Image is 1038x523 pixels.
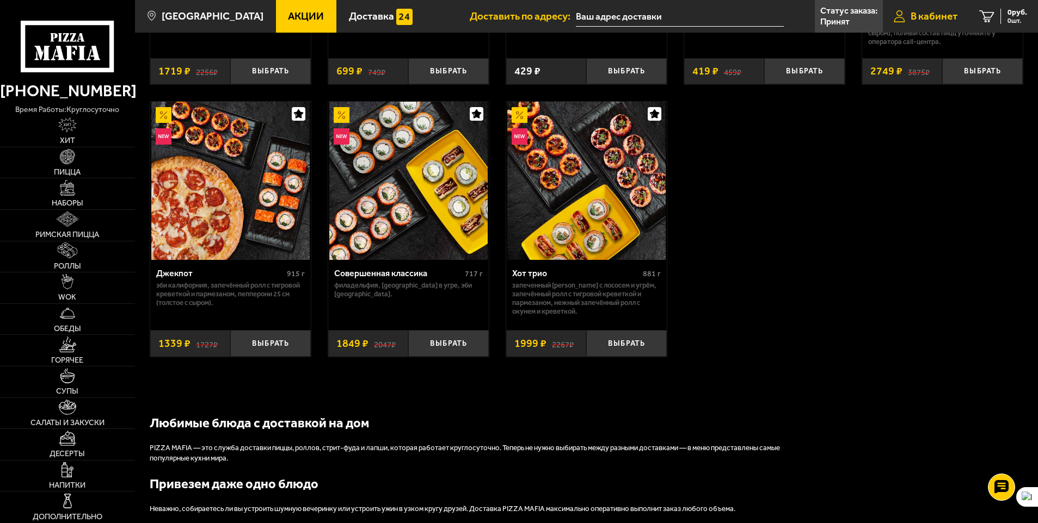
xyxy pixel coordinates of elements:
span: Десерты [50,450,85,458]
span: 1999 ₽ [514,338,546,349]
s: 3875 ₽ [908,66,930,77]
p: PIZZA MAFIA — это служба доставки пиццы, роллов, стрит-фуда и лапши, которая работает круглосуточ... [150,443,803,464]
img: Хот трио [507,102,666,260]
button: Выбрать [230,58,311,85]
button: Выбрать [586,58,667,85]
img: Акционный [156,107,172,123]
span: Обеды [54,325,81,333]
p: Принят [820,17,850,26]
span: Акции [288,11,324,21]
span: Напитки [49,482,85,489]
img: Новинка [334,128,350,145]
span: 915 г [287,269,305,278]
span: 1339 ₽ [158,338,191,349]
p: Филадельфия, [GEOGRAPHIC_DATA] в угре, Эби [GEOGRAPHIC_DATA]. [334,281,483,298]
button: Выбрать [408,330,489,357]
span: Дополнительно [33,513,102,521]
p: Статус заказа: [820,7,877,15]
span: Пицца [54,169,81,176]
span: 699 ₽ [336,66,363,77]
span: В кабинет [911,11,957,21]
s: 1727 ₽ [196,338,218,349]
div: Джекпот [156,268,284,278]
img: Совершенная классика [329,102,488,260]
img: Новинка [512,128,528,145]
span: 2749 ₽ [870,66,902,77]
div: Хот трио [512,268,640,278]
a: АкционныйНовинкаДжекпот [150,102,311,260]
img: 15daf4d41897b9f0e9f617042186c801.svg [396,9,413,25]
s: 2047 ₽ [374,338,396,349]
span: Роллы [54,263,81,270]
span: Салаты и закуски [30,419,105,427]
button: Выбрать [586,330,667,357]
span: Горячее [51,357,83,364]
div: Совершенная классика [334,268,462,278]
button: Выбрать [408,58,489,85]
span: Римская пицца [35,231,99,239]
span: 0 руб. [1008,9,1027,16]
span: 881 г [643,269,661,278]
a: АкционныйНовинкаХот трио [506,102,667,260]
button: Выбрать [764,58,845,85]
s: 459 ₽ [724,66,741,77]
s: 749 ₽ [368,66,385,77]
a: АкционныйНовинкаСовершенная классика [328,102,489,260]
span: Хит [60,137,75,145]
p: Эби Калифорния, Запечённый ролл с тигровой креветкой и пармезаном, Пепперони 25 см (толстое с сыр... [156,281,305,307]
b: Привезем даже одно блюдо [150,476,318,491]
button: Выбрать [942,58,1023,85]
span: 0 шт. [1008,17,1027,24]
span: 429 ₽ [514,66,541,77]
span: 1719 ₽ [158,66,191,77]
input: Ваш адрес доставки [576,7,783,27]
span: Доставка [349,11,394,21]
img: Новинка [156,128,172,145]
p: Неважно, собираетесь ли вы устроить шумную вечеринку или устроить ужин в узком кругу друзей. Дост... [150,504,803,514]
span: Наборы [52,200,83,207]
p: Запеченный [PERSON_NAME] с лососем и угрём, Запечённый ролл с тигровой креветкой и пармезаном, Не... [512,281,661,316]
span: Супы [56,388,78,395]
span: 1849 ₽ [336,338,368,349]
img: Акционный [512,107,528,123]
span: 419 ₽ [692,66,718,77]
span: 717 г [465,269,483,278]
img: Джекпот [151,102,310,260]
button: Выбрать [230,330,311,357]
s: 2267 ₽ [552,338,574,349]
b: Любимые блюда с доставкой на дом [150,415,369,431]
img: Акционный [334,107,350,123]
span: [GEOGRAPHIC_DATA] [162,11,263,21]
span: WOK [58,294,76,301]
span: Доставить по адресу: [470,11,576,21]
s: 2256 ₽ [196,66,218,77]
